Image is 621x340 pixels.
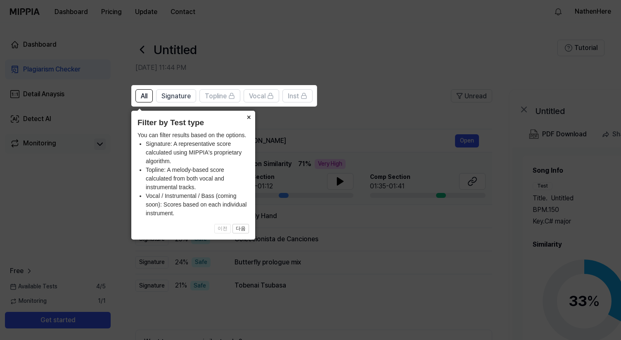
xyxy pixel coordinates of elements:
span: All [141,91,147,101]
li: Signature: A representative score calculated using MIPPIA's proprietary algorithm. [146,140,249,166]
button: Topline [199,89,240,102]
button: Signature [156,89,196,102]
button: All [135,89,153,102]
span: Signature [161,91,191,101]
button: Inst [282,89,313,102]
button: Close [242,111,255,122]
div: You can filter results based on the options. [137,131,249,218]
span: Vocal [249,91,265,101]
button: Vocal [244,89,279,102]
span: Inst [288,91,299,101]
li: Vocal / Instrumental / Bass (coming soon): Scores based on each individual instrument. [146,192,249,218]
button: 다음 [232,224,249,234]
li: Topline: A melody-based score calculated from both vocal and instrumental tracks. [146,166,249,192]
span: Topline [205,91,227,101]
header: Filter by Test type [137,117,249,129]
